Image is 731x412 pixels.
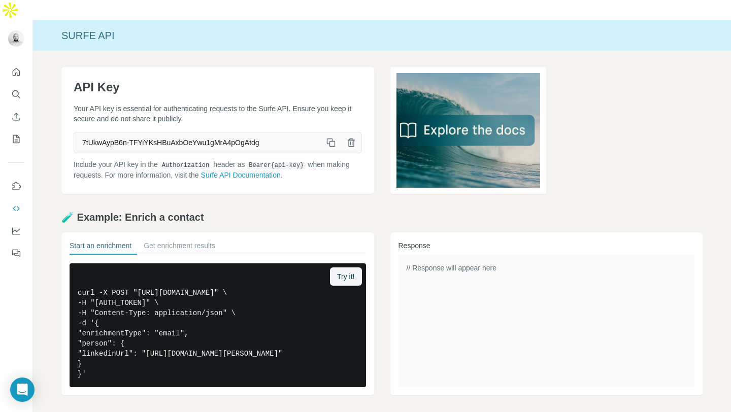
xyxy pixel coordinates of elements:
span: // Response will appear here [407,264,496,272]
button: Use Surfe on LinkedIn [8,177,24,195]
button: Start an enrichment [70,241,131,255]
span: Try it! [337,271,354,282]
button: Dashboard [8,222,24,240]
p: Include your API key in the header as when making requests. For more information, visit the . [74,159,362,180]
button: Search [8,85,24,104]
p: Your API key is essential for authenticating requests to the Surfe API. Ensure you keep it secure... [74,104,362,124]
div: Surfe API [33,28,731,43]
h2: 🧪 Example: Enrich a contact [61,210,703,224]
button: Use Surfe API [8,199,24,218]
button: Feedback [8,244,24,262]
img: Avatar [8,30,24,47]
code: Bearer {api-key} [247,162,306,169]
span: 7tUkwAypB6n-TFYiYKsHBuAxbOeYwu1gMrA4pOgAtdg [74,133,321,152]
h3: Response [398,241,695,251]
h1: API Key [74,79,362,95]
button: Enrich CSV [8,108,24,126]
button: My lists [8,130,24,148]
button: Quick start [8,63,24,81]
button: Get enrichment results [144,241,215,255]
code: Authorization [160,162,212,169]
button: Try it! [330,267,361,286]
pre: curl -X POST "[URL][DOMAIN_NAME]" \ -H "[AUTH_TOKEN]" \ -H "Content-Type: application/json" \ -d ... [70,263,366,387]
a: Surfe API Documentation [201,171,281,179]
div: Open Intercom Messenger [10,377,35,402]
